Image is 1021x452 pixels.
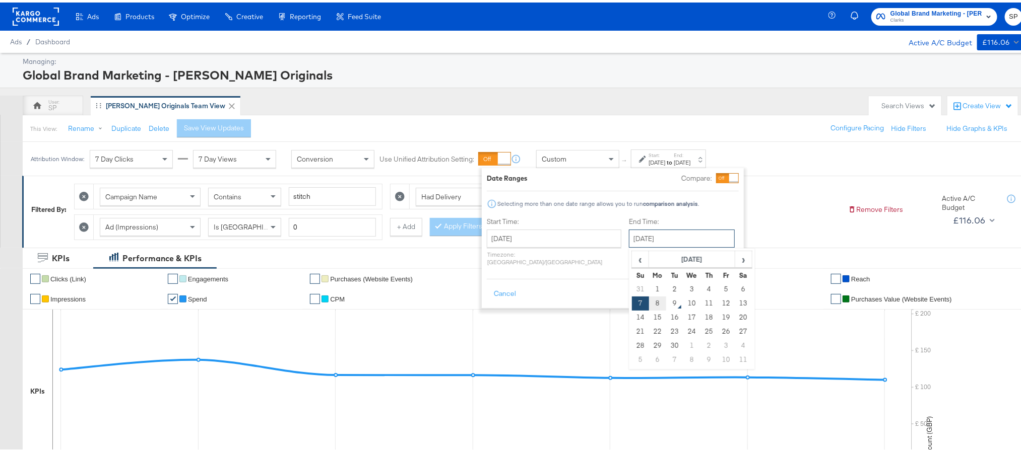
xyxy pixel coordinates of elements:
[487,171,528,181] div: Date Ranges
[700,308,718,322] td: 18
[289,215,376,234] input: Enter a number
[735,350,752,364] td: 11
[649,294,666,308] td: 8
[487,282,523,300] button: Cancel
[30,271,40,281] a: ✔
[718,350,735,364] td: 10
[214,190,241,199] span: Contains
[236,10,263,18] span: Creative
[289,185,376,203] input: Enter a search term
[718,336,735,350] td: 3
[890,6,982,17] span: Global Brand Marketing - [PERSON_NAME] Originals
[735,322,752,336] td: 27
[700,294,718,308] td: 11
[665,156,674,164] strong: to
[666,322,683,336] td: 23
[700,322,718,336] td: 25
[50,273,86,280] span: Clicks (Link)
[683,336,700,350] td: 1
[871,6,997,23] button: Global Brand Marketing - [PERSON_NAME] OriginalsClarks
[310,291,320,302] a: ✔
[49,101,57,110] div: SP
[649,249,735,266] th: [DATE]
[620,157,630,160] span: ↑
[718,294,735,308] td: 12
[632,249,648,264] span: ‹
[31,202,67,212] div: Filtered By:
[310,271,320,281] a: ✔
[23,54,1020,64] div: Managing:
[666,280,683,294] td: 2
[851,273,870,280] span: Reach
[168,291,178,302] a: ✔
[735,294,752,308] td: 13
[735,336,752,350] td: 4
[851,293,952,300] span: Purchases Value (Website Events)
[683,308,700,322] td: 17
[963,99,1013,109] div: Create View
[487,248,621,263] p: Timezone: [GEOGRAPHIC_DATA]/[GEOGRAPHIC_DATA]
[666,350,683,364] td: 7
[649,266,666,280] th: Mo
[168,271,178,281] a: ✔
[96,100,101,106] div: Drag to reorder tab
[125,10,154,18] span: Products
[122,250,202,262] div: Performance & KPIs
[111,121,141,131] button: Duplicate
[632,350,649,364] td: 5
[953,210,986,225] div: £116.06
[629,214,739,224] label: End Time:
[290,10,321,18] span: Reporting
[946,121,1007,131] button: Hide Graphs & KPIs
[199,152,237,161] span: 7 Day Views
[632,336,649,350] td: 28
[330,273,413,280] span: Purchases (Website Events)
[674,149,690,156] label: End:
[87,10,99,18] span: Ads
[95,152,134,161] span: 7 Day Clicks
[105,220,158,229] span: Ad (Impressions)
[22,35,35,43] span: /
[30,153,85,160] div: Attribution Window:
[982,34,1010,46] div: £116.06
[649,336,666,350] td: 29
[683,280,700,294] td: 3
[181,10,210,18] span: Optimize
[632,322,649,336] td: 21
[735,280,752,294] td: 6
[736,249,751,264] span: ›
[487,214,621,224] label: Start Time:
[891,121,926,131] button: Hide Filters
[649,308,666,322] td: 15
[50,293,86,300] span: Impressions
[188,273,228,280] span: Engagements
[106,99,225,108] div: [PERSON_NAME] Originals Team View
[683,294,700,308] td: 10
[683,322,700,336] td: 24
[643,197,698,205] strong: comparison analysis
[700,266,718,280] th: Th
[718,266,735,280] th: Fr
[649,350,666,364] td: 6
[632,266,649,280] th: Su
[898,32,972,47] div: Active A/C Budget
[632,294,649,308] td: 7
[735,308,752,322] td: 20
[683,350,700,364] td: 8
[297,152,333,161] span: Conversion
[881,99,936,108] div: Search Views
[10,35,22,43] span: Ads
[421,190,461,199] span: Had Delivery
[30,291,40,302] a: ✔
[942,191,997,210] div: Active A/C Budget
[890,14,982,22] span: Clarks
[666,294,683,308] td: 9
[379,152,474,162] label: Use Unified Attribution Setting:
[61,117,113,135] button: Rename
[700,280,718,294] td: 4
[35,35,70,43] a: Dashboard
[718,280,735,294] td: 5
[632,280,649,294] td: 31
[390,215,422,234] button: + Add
